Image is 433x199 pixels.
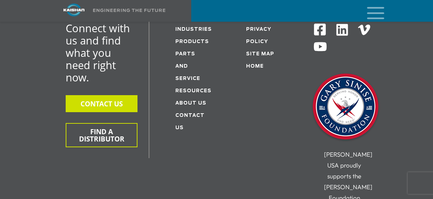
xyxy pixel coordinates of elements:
[335,23,349,37] img: Linkedin
[175,113,205,130] a: Contact Us
[313,23,327,36] img: Facebook
[175,27,212,32] a: Industries
[313,40,327,54] img: Youtube
[175,101,206,106] a: About Us
[364,5,376,17] a: mobile menu
[175,39,209,44] a: Products
[93,9,165,12] img: Engineering the future
[246,64,264,69] a: Home
[310,71,382,144] img: Gary Sinise Foundation
[175,89,211,93] a: Resources
[246,27,271,44] a: Privacy Policy
[358,25,370,35] img: Vimeo
[246,52,274,56] a: Site Map
[175,52,200,81] a: Parts and service
[66,21,130,84] span: Connect with us and find what you need right now.
[66,95,137,112] button: CONTACT US
[66,123,137,147] button: FIND A DISTRIBUTOR
[47,4,101,16] img: kaishan logo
